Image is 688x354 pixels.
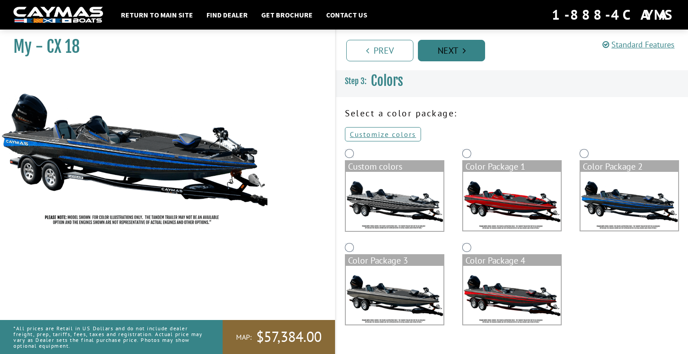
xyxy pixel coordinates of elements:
a: Prev [346,40,413,61]
a: Get Brochure [257,9,317,21]
a: Standard Features [602,39,675,50]
div: Color Package 2 [580,161,678,172]
span: $57,384.00 [256,328,322,346]
p: *All prices are Retail in US Dollars and do not include dealer freight, prep, tariffs, fees, taxe... [13,321,202,354]
a: Customize colors [345,127,421,141]
img: color_package_275.png [463,266,561,324]
img: cx18-Base-Layer.png [346,172,443,231]
a: Return to main site [116,9,198,21]
a: Contact Us [322,9,372,21]
img: color_package_274.png [346,266,443,324]
h1: My - CX 18 [13,37,313,57]
a: MAP:$57,384.00 [223,320,335,354]
p: Select a color package: [345,107,679,120]
img: color_package_273.png [580,172,678,230]
img: color_package_272.png [463,172,561,230]
div: Color Package 4 [463,255,561,266]
div: 1-888-4CAYMAS [552,5,675,25]
a: Next [418,40,485,61]
h3: Colors [336,64,688,98]
a: Find Dealer [202,9,252,21]
div: Color Package 3 [346,255,443,266]
img: white-logo-c9c8dbefe5ff5ceceb0f0178aa75bf4bb51f6bca0971e226c86eb53dfe498488.png [13,7,103,23]
div: Custom colors [346,161,443,172]
span: MAP: [236,333,252,342]
ul: Pagination [344,38,688,61]
div: Color Package 1 [463,161,561,172]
